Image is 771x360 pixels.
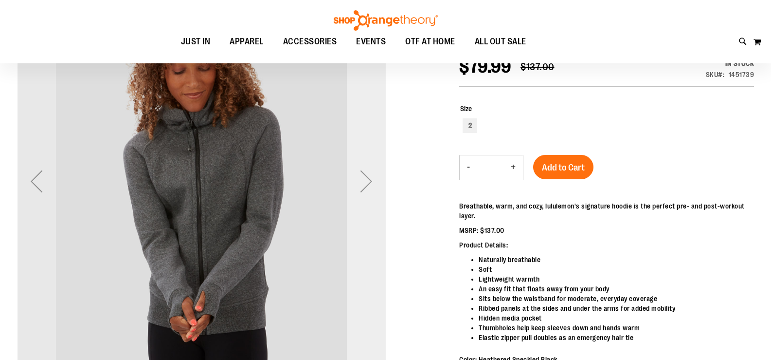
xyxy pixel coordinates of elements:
[479,284,754,294] li: An easy fit that floats away from your body
[460,155,477,180] button: Decrease product quantity
[479,313,754,323] li: Hidden media pocket
[475,31,526,53] span: ALL OUT SALE
[459,201,754,221] p: Breathable, warm, and cozy, lululemon's signature hoodie is the perfect pre- and post-workout layer.
[459,57,511,77] span: $79.99
[479,333,754,342] li: Elastic zipper pull doubles as an emergency hair tie
[706,71,725,78] strong: SKU
[332,10,439,31] img: Shop Orangetheory
[706,58,754,68] div: Availability
[459,240,754,250] p: Product Details:
[479,255,754,265] li: Naturally breathable
[479,265,754,274] li: Soft
[460,105,472,113] span: Size
[181,31,211,53] span: JUST IN
[463,118,477,133] div: 2
[283,31,337,53] span: ACCESSORIES
[503,155,523,180] button: Increase product quantity
[477,156,503,179] input: Product quantity
[542,162,585,173] span: Add to Cart
[230,31,264,53] span: APPAREL
[533,155,593,179] button: Add to Cart
[479,274,754,284] li: Lightweight warmth
[479,294,754,303] li: Sits below the waistband for moderate, everyday coverage
[479,323,754,333] li: Thumbholes help keep sleeves down and hands warm
[479,303,754,313] li: Ribbed panels at the sides and under the arms for added mobility
[459,226,754,235] p: MSRP: $137.00
[729,70,754,79] div: 1451739
[405,31,455,53] span: OTF AT HOME
[520,61,555,73] span: $137.00
[356,31,386,53] span: EVENTS
[706,58,754,68] div: In stock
